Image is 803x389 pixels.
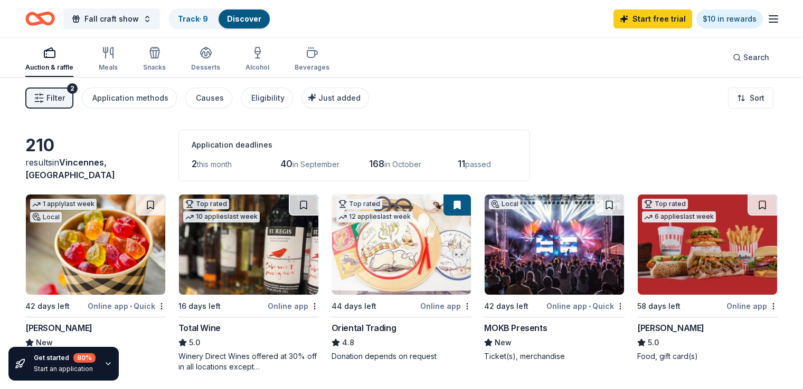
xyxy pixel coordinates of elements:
[268,299,319,313] div: Online app
[178,300,221,313] div: 16 days left
[46,92,65,104] span: Filter
[25,135,166,156] div: 210
[25,157,115,180] span: Vincennes, [GEOGRAPHIC_DATA]
[197,160,232,169] span: this month
[245,63,269,72] div: Alcohol
[484,300,528,313] div: 42 days left
[589,302,591,310] span: •
[63,8,160,30] button: Fall craft show
[465,160,491,169] span: passed
[245,42,269,77] button: Alcohol
[36,336,53,349] span: New
[420,299,471,313] div: Online app
[546,299,625,313] div: Online app Quick
[179,194,318,295] img: Image for Total Wine
[750,92,764,104] span: Sort
[743,51,769,64] span: Search
[332,194,472,362] a: Image for Oriental TradingTop rated12 applieslast week44 days leftOnline appOriental Trading4.8Do...
[484,351,625,362] div: Ticket(s), merchandise
[332,322,396,334] div: Oriental Trading
[728,87,773,109] button: Sort
[25,194,166,362] a: Image for Albanese1 applylast weekLocal42 days leftOnline app•Quick[PERSON_NAME]NewCandy, gift ca...
[637,300,681,313] div: 58 days left
[227,14,261,23] a: Discover
[642,211,716,222] div: 6 applies last week
[178,14,208,23] a: Track· 9
[88,299,166,313] div: Online app Quick
[25,63,73,72] div: Auction & raffle
[34,353,96,363] div: Get started
[196,92,224,104] div: Causes
[295,42,329,77] button: Beverages
[295,63,329,72] div: Beverages
[143,42,166,77] button: Snacks
[332,194,471,295] img: Image for Oriental Trading
[613,9,692,28] a: Start free trial
[25,87,73,109] button: Filter2
[73,353,96,363] div: 80 %
[342,336,354,349] span: 4.8
[67,83,78,94] div: 2
[84,13,139,25] span: Fall craft show
[484,322,547,334] div: MOKB Presents
[192,139,517,151] div: Application deadlines
[637,194,778,362] a: Image for Portillo'sTop rated6 applieslast week58 days leftOnline app[PERSON_NAME]5.0Food, gift c...
[192,158,197,169] span: 2
[336,199,382,209] div: Top rated
[241,87,293,109] button: Eligibility
[34,365,96,373] div: Start an application
[25,157,115,180] span: in
[185,87,232,109] button: Causes
[642,199,688,209] div: Top rated
[648,336,659,349] span: 5.0
[724,47,778,68] button: Search
[183,211,260,222] div: 10 applies last week
[25,322,92,334] div: [PERSON_NAME]
[30,199,97,210] div: 1 apply last week
[384,160,421,169] span: in October
[638,194,777,295] img: Image for Portillo's
[301,87,369,109] button: Just added
[82,87,177,109] button: Application methods
[25,156,166,181] div: results
[485,194,624,295] img: Image for MOKB Presents
[25,300,70,313] div: 42 days left
[25,42,73,77] button: Auction & raffle
[25,6,55,31] a: Home
[191,63,220,72] div: Desserts
[726,299,778,313] div: Online app
[495,336,512,349] span: New
[637,351,778,362] div: Food, gift card(s)
[336,211,413,222] div: 12 applies last week
[189,336,200,349] span: 5.0
[26,194,165,295] img: Image for Albanese
[178,322,221,334] div: Total Wine
[30,212,62,222] div: Local
[183,199,229,209] div: Top rated
[178,351,319,372] div: Winery Direct Wines offered at 30% off in all locations except [GEOGRAPHIC_DATA], [GEOGRAPHIC_DAT...
[280,158,292,169] span: 40
[251,92,285,104] div: Eligibility
[92,92,168,104] div: Application methods
[318,93,361,102] span: Just added
[332,300,376,313] div: 44 days left
[458,158,465,169] span: 11
[484,194,625,362] a: Image for MOKB PresentsLocal42 days leftOnline app•QuickMOKB PresentsNewTicket(s), merchandise
[637,322,704,334] div: [PERSON_NAME]
[99,42,118,77] button: Meals
[696,9,763,28] a: $10 in rewards
[292,160,339,169] span: in September
[369,158,384,169] span: 168
[99,63,118,72] div: Meals
[130,302,132,310] span: •
[191,42,220,77] button: Desserts
[178,194,319,372] a: Image for Total WineTop rated10 applieslast week16 days leftOnline appTotal Wine5.0Winery Direct ...
[143,63,166,72] div: Snacks
[332,351,472,362] div: Donation depends on request
[489,199,521,209] div: Local
[168,8,271,30] button: Track· 9Discover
